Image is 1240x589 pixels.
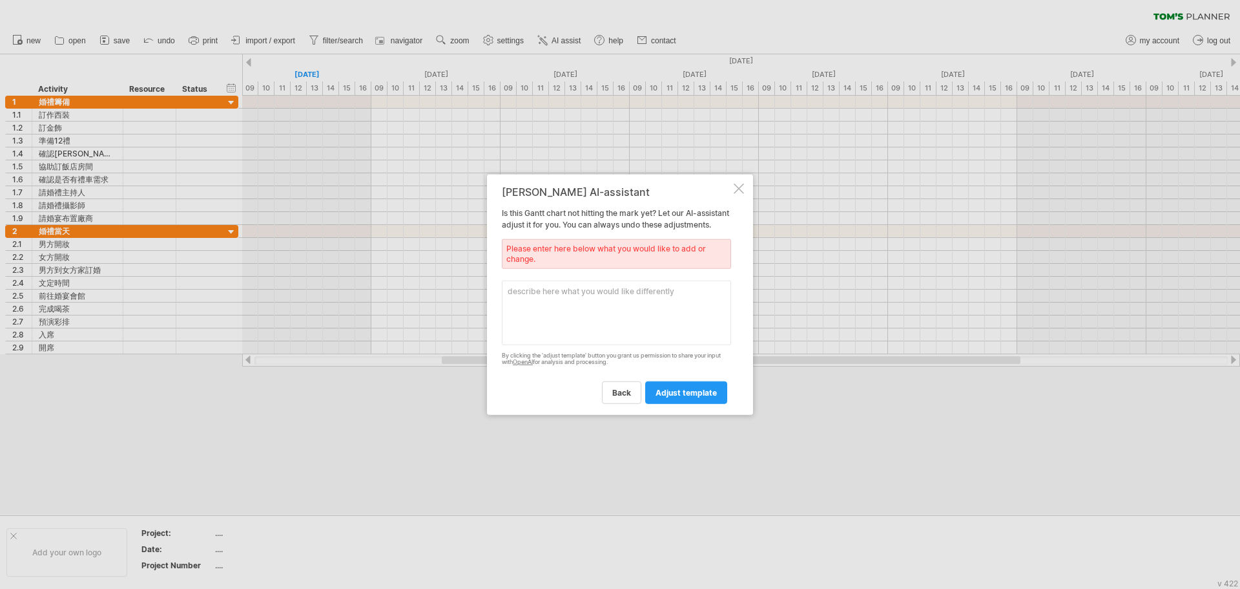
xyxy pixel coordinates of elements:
div: By clicking the 'adjust template' button you grant us permission to share your input with for ana... [502,352,731,366]
a: OpenAI [513,358,533,365]
div: Is this Gantt chart not hitting the mark yet? Let our AI-assistant adjust it for you. You can alw... [502,186,731,403]
a: back [602,381,641,404]
div: [PERSON_NAME] AI-assistant [502,186,731,197]
a: adjust template [645,381,727,404]
span: adjust template [656,388,717,398]
span: back [612,388,631,398]
div: Please enter here below what you would like to add or change. [502,239,731,268]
